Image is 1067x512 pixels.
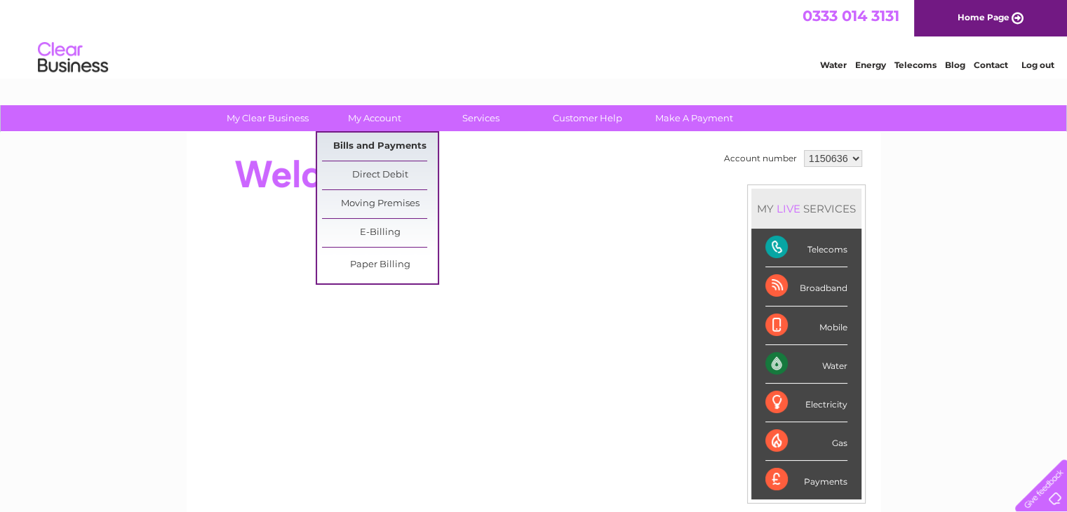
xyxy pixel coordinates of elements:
a: Bills and Payments [322,133,438,161]
td: Account number [720,147,800,170]
div: Mobile [765,306,847,345]
div: MY SERVICES [751,189,861,229]
a: Make A Payment [636,105,752,131]
a: Moving Premises [322,190,438,218]
div: Water [765,345,847,384]
img: logo.png [37,36,109,79]
div: Payments [765,461,847,499]
a: Log out [1021,60,1054,70]
a: Paper Billing [322,251,438,279]
div: Electricity [765,384,847,422]
a: Direct Debit [322,161,438,189]
div: Clear Business is a trading name of Verastar Limited (registered in [GEOGRAPHIC_DATA] No. 3667643... [203,8,866,68]
a: My Account [316,105,432,131]
div: LIVE [774,202,803,215]
a: Contact [974,60,1008,70]
a: E-Billing [322,219,438,247]
a: Blog [945,60,965,70]
a: Energy [855,60,886,70]
div: Gas [765,422,847,461]
div: Broadband [765,267,847,306]
a: Telecoms [894,60,937,70]
a: Services [423,105,539,131]
a: My Clear Business [210,105,326,131]
div: Telecoms [765,229,847,267]
a: Customer Help [530,105,645,131]
a: Water [820,60,847,70]
a: 0333 014 3131 [803,7,899,25]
